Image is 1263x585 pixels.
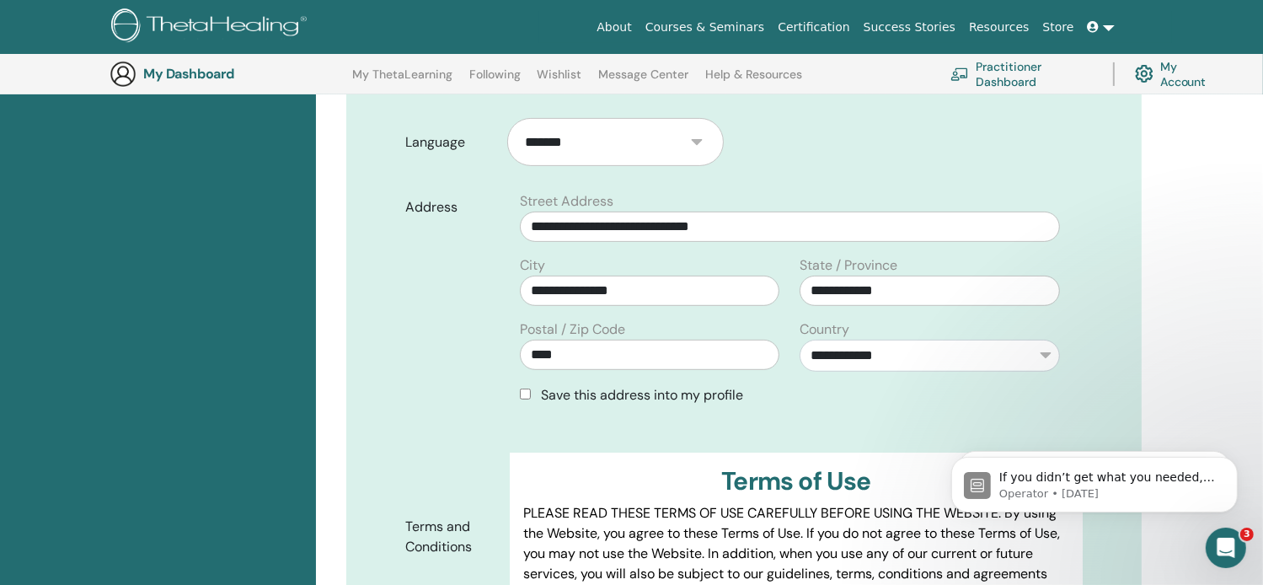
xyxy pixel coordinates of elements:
a: Help & Resources [705,67,802,94]
a: Certification [771,12,856,43]
a: Following [469,67,521,94]
a: Store [1036,12,1081,43]
h3: Terms of Use [523,466,1069,496]
a: Message Center [598,67,688,94]
img: chalkboard-teacher.svg [950,67,969,81]
a: Success Stories [857,12,962,43]
label: Postal / Zip Code [520,319,625,340]
span: 3 [1240,528,1254,541]
a: About [590,12,638,43]
label: Terms and Conditions [393,511,510,563]
img: logo.png [111,8,313,46]
a: Resources [962,12,1036,43]
iframe: Intercom live chat [1206,528,1246,568]
a: Courses & Seminars [639,12,772,43]
a: My ThetaLearning [352,67,452,94]
label: Country [800,319,849,340]
label: City [520,255,545,276]
iframe: Intercom notifications message [926,421,1263,539]
label: Street Address [520,191,613,212]
a: Wishlist [538,67,582,94]
img: generic-user-icon.jpg [110,61,136,88]
label: Language [393,126,507,158]
a: My Account [1135,56,1220,93]
label: State / Province [800,255,897,276]
img: cog.svg [1135,61,1153,87]
span: Save this address into my profile [541,386,743,404]
h3: My Dashboard [143,66,312,82]
label: Address [393,191,510,223]
a: Practitioner Dashboard [950,56,1093,93]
